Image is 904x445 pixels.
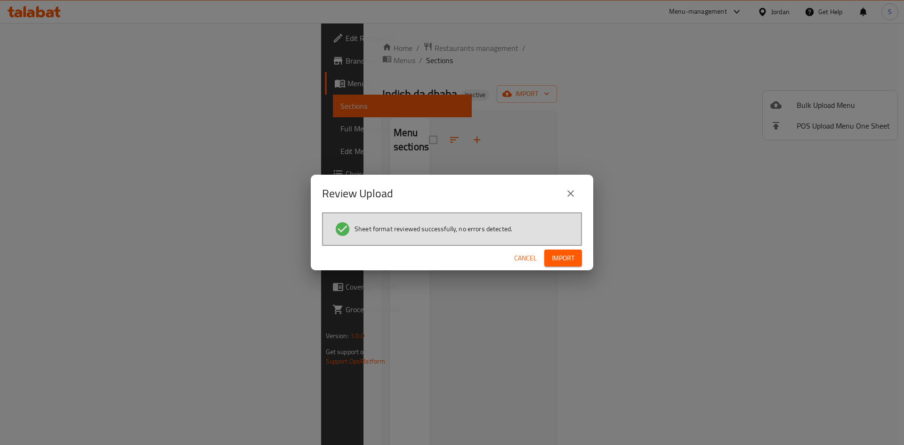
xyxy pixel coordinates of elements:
[322,186,393,201] h2: Review Upload
[510,250,541,267] button: Cancel
[559,182,582,205] button: close
[355,224,512,234] span: Sheet format reviewed successfully, no errors detected.
[514,252,537,264] span: Cancel
[544,250,582,267] button: Import
[552,252,574,264] span: Import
